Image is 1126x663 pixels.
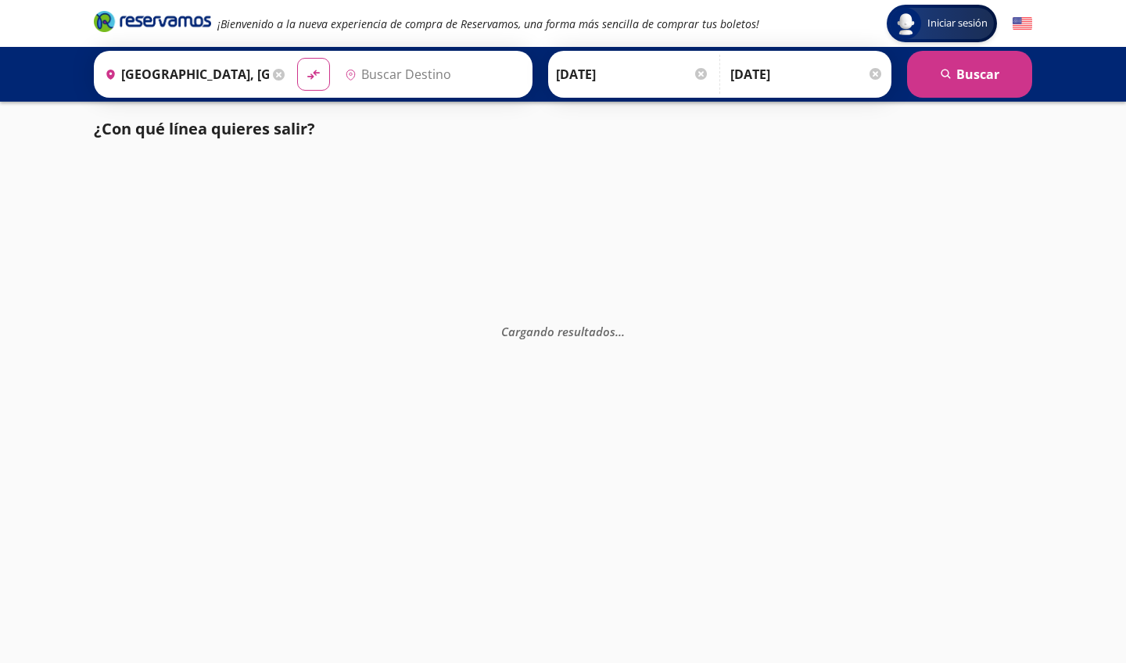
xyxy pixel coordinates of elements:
input: Buscar Origen [99,55,269,94]
em: Cargando resultados [501,324,625,339]
span: . [622,324,625,339]
i: Brand Logo [94,9,211,33]
em: ¡Bienvenido a la nueva experiencia de compra de Reservamos, una forma más sencilla de comprar tus... [217,16,759,31]
input: Buscar Destino [339,55,525,94]
span: Iniciar sesión [921,16,994,31]
input: Elegir Fecha [556,55,709,94]
button: Buscar [907,51,1032,98]
span: . [619,324,622,339]
span: . [615,324,619,339]
button: English [1013,14,1032,34]
p: ¿Con qué línea quieres salir? [94,117,315,141]
a: Brand Logo [94,9,211,38]
input: Opcional [730,55,884,94]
